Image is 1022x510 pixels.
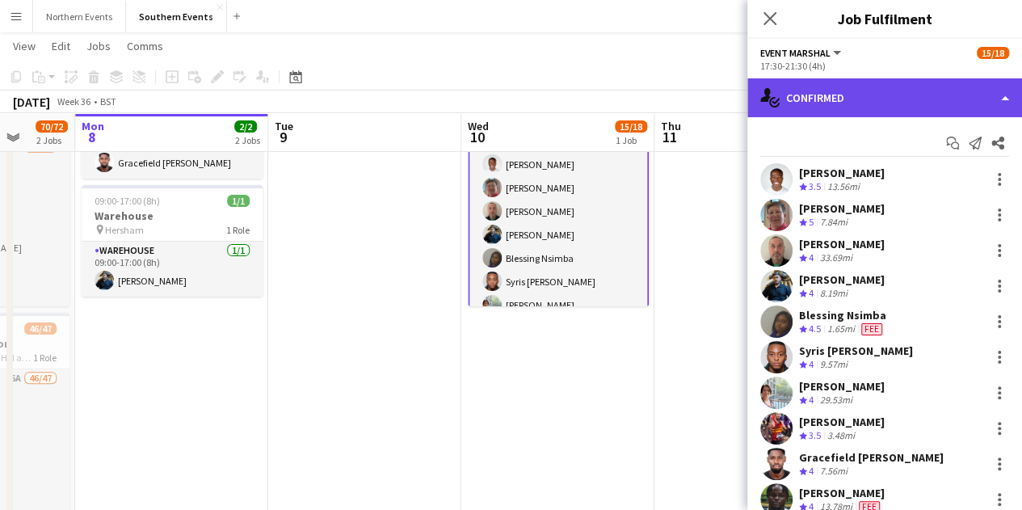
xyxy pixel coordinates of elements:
a: View [6,36,42,57]
span: 9 [272,128,293,146]
div: Confirmed [747,78,1022,117]
h3: Warehouse [82,209,263,223]
span: View [13,39,36,53]
span: Fee [861,323,882,335]
span: Mon [82,119,104,133]
a: Jobs [80,36,117,57]
div: [PERSON_NAME] [799,237,885,251]
div: 2 Jobs [36,134,67,146]
div: Crew has different fees then in role [858,322,885,336]
span: 4 [809,465,814,477]
a: Comms [120,36,170,57]
span: 15/18 [977,47,1009,59]
button: Northern Events [33,1,126,32]
div: [PERSON_NAME] [799,379,885,394]
div: 2 Jobs [235,134,260,146]
span: Event Marshal [760,47,831,59]
div: [PERSON_NAME] [799,415,885,429]
span: 2/2 [234,120,257,133]
span: Edit [52,39,70,53]
div: Syris [PERSON_NAME] [799,344,913,358]
div: 17:30-21:30 (4h) [760,60,1009,72]
div: 9.57mi [817,358,851,372]
span: 5 [809,216,814,228]
span: 4 [809,358,814,370]
span: 10 [465,128,489,146]
span: Hersham [105,224,144,236]
div: 8.19mi [817,287,851,301]
span: Thu [661,119,681,133]
span: 8 [79,128,104,146]
div: 33.69mi [817,251,856,265]
span: 4 [809,394,814,406]
div: 1 Job [616,134,646,146]
span: 09:00-17:00 (8h) [95,195,160,207]
span: Wed [468,119,489,133]
span: 11 [658,128,681,146]
span: 1 Role [33,352,57,364]
div: 7.84mi [817,216,851,230]
button: Event Marshal [760,47,843,59]
app-job-card: 17:30-21:30 (4h)15/18Hyde CTS Hyde Park Bandstand1 RoleEvent Marshal102A15/1817:30-21:30 (4h)[PER... [468,67,649,306]
div: Gracefield [PERSON_NAME] [799,450,944,465]
h3: Job Fulfilment [747,8,1022,29]
span: Tue [275,119,293,133]
app-card-role: Warehouse1/109:00-17:00 (8h)[PERSON_NAME] [82,242,263,297]
span: Week 36 [53,95,94,107]
div: [DATE] [13,94,50,110]
span: Jobs [86,39,111,53]
div: BST [100,95,116,107]
div: [PERSON_NAME] [799,166,885,180]
div: 29.53mi [817,394,856,407]
span: 3.5 [809,180,821,192]
span: Comms [127,39,163,53]
div: [PERSON_NAME] [799,272,885,287]
span: 1 Role [226,224,250,236]
a: Edit [45,36,77,57]
span: 4 [809,287,814,299]
div: 3.48mi [824,429,858,443]
span: 70/72 [36,120,68,133]
span: 46/47 [24,322,57,335]
span: 15/18 [615,120,647,133]
div: 7.56mi [817,465,851,478]
div: Blessing Nsimba [799,308,886,322]
button: Southern Events [126,1,227,32]
div: 13.56mi [824,180,863,194]
span: 4.5 [809,322,821,335]
span: 4 [809,251,814,263]
div: 1.65mi [824,322,858,336]
app-job-card: 09:00-17:00 (8h)1/1Warehouse Hersham1 RoleWarehouse1/109:00-17:00 (8h)[PERSON_NAME] [82,185,263,297]
span: 1/1 [227,195,250,207]
div: [PERSON_NAME] [799,201,885,216]
span: 3.5 [809,429,821,441]
div: [PERSON_NAME] [799,486,885,500]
